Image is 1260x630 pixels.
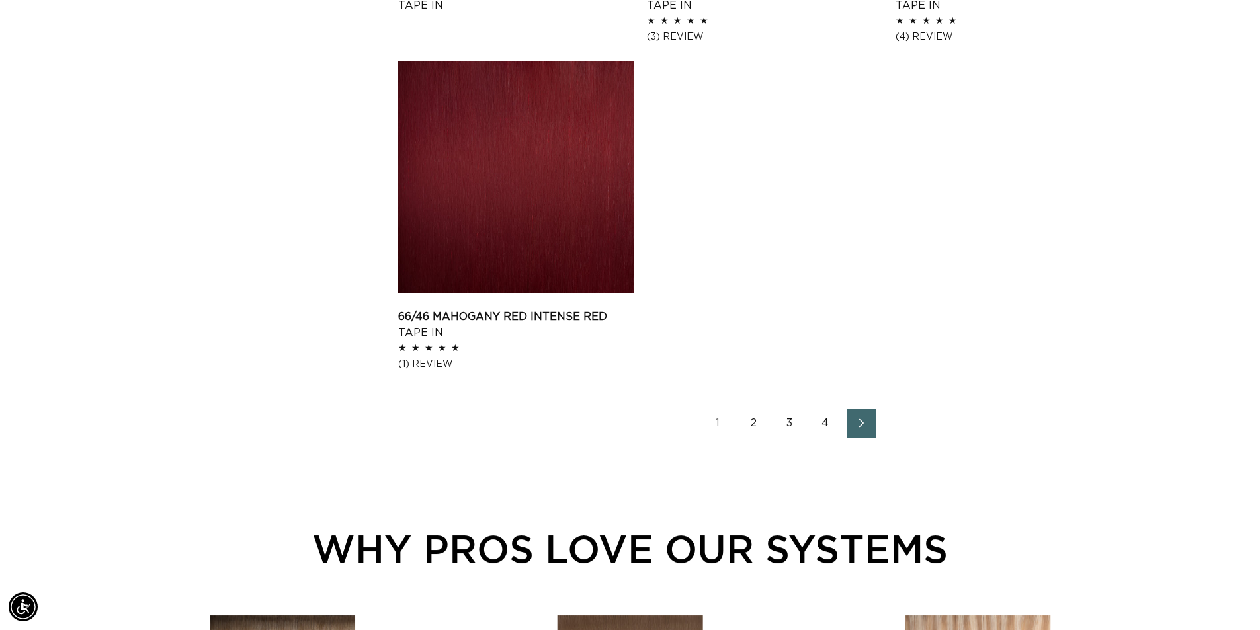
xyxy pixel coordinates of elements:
a: Page 1 [704,409,733,438]
div: WHY PROS LOVE OUR SYSTEMS [79,520,1181,577]
nav: Pagination [398,409,1181,438]
a: 66/46 Mahogany Red Intense Red Tape In [398,309,634,340]
a: Next page [847,409,876,438]
a: Page 3 [775,409,804,438]
div: Accessibility Menu [9,592,38,621]
a: Page 2 [739,409,769,438]
a: Page 4 [811,409,840,438]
